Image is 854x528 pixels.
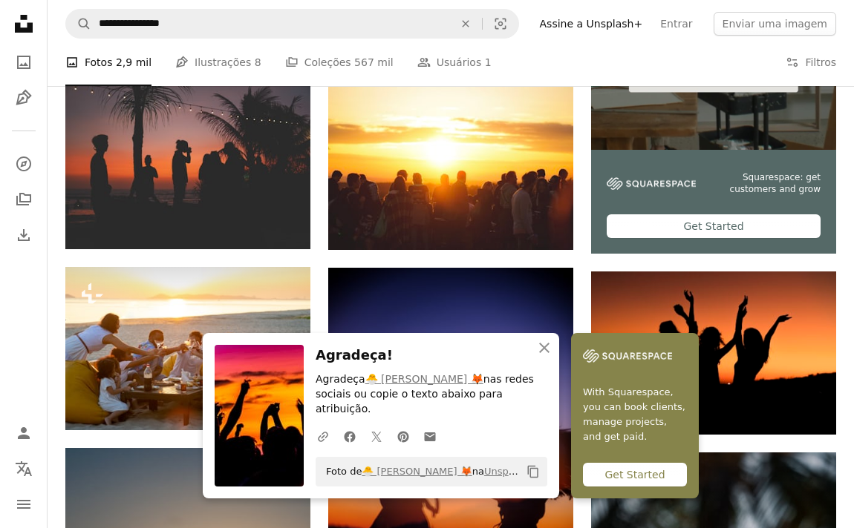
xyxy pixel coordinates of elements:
a: 🐣 [PERSON_NAME] 🦊 [362,466,472,477]
span: Squarespace: get customers and grow [714,171,821,197]
button: Idioma [9,454,39,484]
a: Ilustrações [9,83,39,113]
div: Get Started [607,214,821,238]
a: Entrar / Cadastrar-se [9,418,39,448]
a: Explorar [9,149,39,179]
a: Coleções [9,185,39,214]
button: Pesquisa visual [483,10,518,38]
span: 567 mil [354,54,394,70]
span: Foto de na [319,460,521,484]
div: Get Started [583,463,687,486]
a: Compartilhar no Twitter [363,421,390,451]
a: Início — Unsplash [9,9,39,42]
button: Limpar [449,10,482,38]
img: Grupo de multiétnicos grande família desfrutar de jantar juntos na praia ao pôr do sol. [65,267,310,430]
a: Compartilhar por e-mail [417,421,443,451]
a: um grupo de pessoas em pé em cima de uma praia [65,160,310,174]
a: Ilustrações 8 [175,39,261,86]
button: Menu [9,489,39,519]
a: Entrar [651,12,701,36]
img: file-1747939142011-51e5cc87e3c9 [583,345,672,367]
a: Grupo de multiétnicos grande família desfrutar de jantar juntos na praia ao pôr do sol. [65,342,310,355]
a: Coleções 567 mil [285,39,394,86]
img: file-1747939142011-51e5cc87e3c9 [607,177,696,191]
a: Compartilhar no Pinterest [390,421,417,451]
span: 1 [485,54,492,70]
button: Copiar para a área de transferência [521,459,546,484]
a: Assine a Unsplash+ [531,12,652,36]
a: 🐣 [PERSON_NAME] 🦊 [365,373,483,385]
a: Unsplash [484,466,528,477]
button: Enviar uma imagem [714,12,836,36]
p: Agradeça nas redes sociais ou copie o texto abaixo para atribuição. [316,372,547,417]
button: Pesquise na Unsplash [66,10,91,38]
img: um grupo de pessoas em pé em cima de uma praia [65,86,310,249]
img: multidão de pessoas em pé e caminhando durante o pôr do sol [328,87,573,250]
a: Fotos [9,47,39,77]
h3: Agradeça! [316,345,547,366]
form: Pesquise conteúdo visual em todo o site [65,9,519,39]
a: silhueta de três mulher com as mãos no ar enquanto dança durante o pôr do sol [591,346,836,359]
a: Histórico de downloads [9,220,39,250]
span: With Squarespace, you can book clients, manage projects, and get paid. [583,385,687,444]
a: multidão de pessoas em pé e caminhando durante o pôr do sol [328,161,573,174]
a: Compartilhar no Facebook [336,421,363,451]
img: silhueta de três mulher com as mãos no ar enquanto dança durante o pôr do sol [591,271,836,435]
span: 8 [255,54,261,70]
a: Usuários 1 [417,39,492,86]
button: Filtros [786,39,836,86]
a: With Squarespace, you can book clients, manage projects, and get paid.Get Started [571,333,699,498]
